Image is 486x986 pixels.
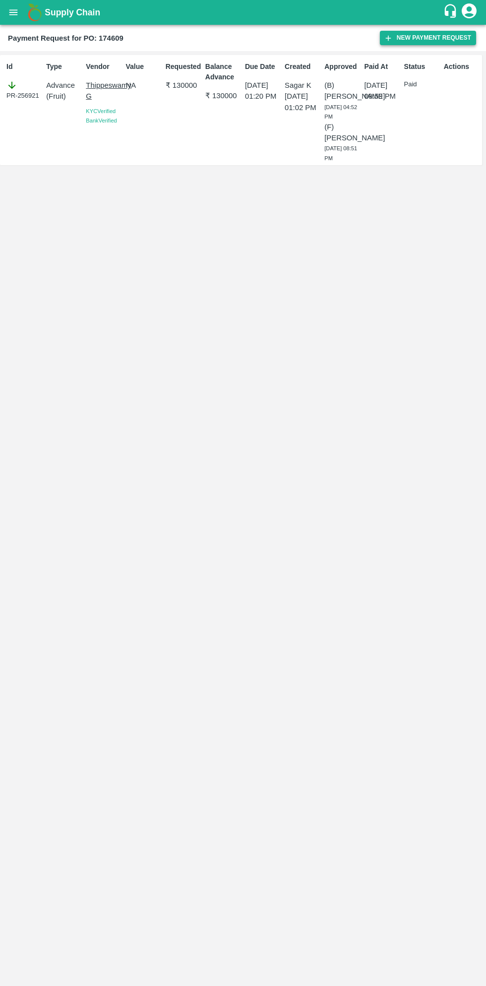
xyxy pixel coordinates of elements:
p: ( Fruit ) [46,91,82,102]
p: [DATE] 09:59 PM [364,80,400,102]
b: Payment Request for PO: 174609 [8,34,123,42]
p: Value [125,62,161,72]
p: (F) [PERSON_NAME] [324,122,360,144]
p: Requested [166,62,201,72]
p: Paid [404,80,440,89]
b: Supply Chain [45,7,100,17]
p: Thippeswamy G [86,80,121,102]
p: NA [125,80,161,91]
span: Bank Verified [86,118,117,123]
p: ₹ 130000 [205,90,241,101]
p: Paid At [364,62,400,72]
p: Sagar K [285,80,320,91]
a: Supply Chain [45,5,443,19]
p: (B) [PERSON_NAME] [324,80,360,102]
button: New Payment Request [380,31,476,45]
p: Balance Advance [205,62,241,82]
p: Id [6,62,42,72]
span: [DATE] 08:51 PM [324,145,357,161]
p: Vendor [86,62,121,72]
p: Status [404,62,440,72]
div: PR-256921 [6,80,42,101]
p: Created [285,62,320,72]
span: KYC Verified [86,108,116,114]
p: Type [46,62,82,72]
p: [DATE] 01:02 PM [285,91,320,113]
div: customer-support [443,3,460,21]
p: Approved [324,62,360,72]
button: open drawer [2,1,25,24]
p: Due Date [245,62,281,72]
div: account of current user [460,2,478,23]
span: [DATE] 04:52 PM [324,104,357,120]
p: Advance [46,80,82,91]
img: logo [25,2,45,22]
p: Actions [444,62,480,72]
p: ₹ 130000 [166,80,201,91]
p: [DATE] 01:20 PM [245,80,281,102]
